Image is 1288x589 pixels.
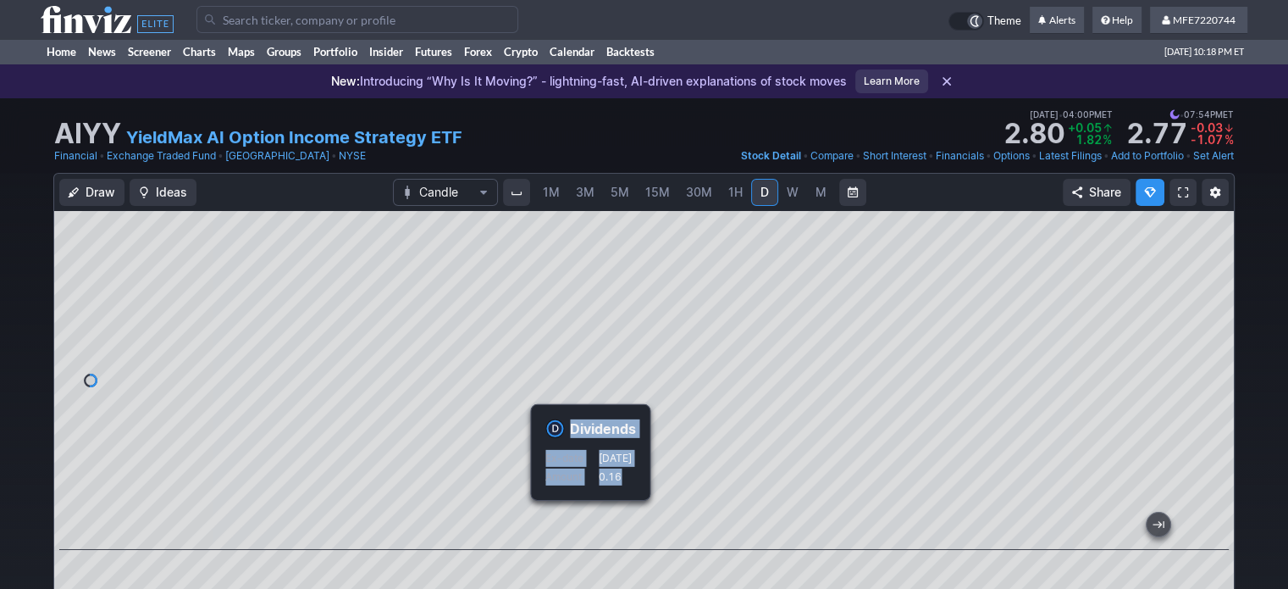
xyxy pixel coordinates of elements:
button: Chart Type [393,179,498,206]
span: 1M [543,185,560,199]
a: Short Interest [863,147,926,164]
a: Financials [936,147,984,164]
a: [GEOGRAPHIC_DATA] [225,147,329,164]
span: Latest Filings [1039,149,1102,162]
span: • [986,147,992,164]
a: Fullscreen [1169,179,1197,206]
a: D [751,179,778,206]
span: • [331,147,337,164]
a: YieldMax AI Option Income Strategy ETF [126,125,462,149]
button: Interval [503,179,530,206]
a: News [82,39,122,64]
p: Ex-date [545,450,597,467]
span: [DATE] 10:18 PM ET [1164,39,1244,64]
a: 1M [535,179,567,206]
a: M [807,179,834,206]
button: Jump to the most recent bar [1147,513,1170,536]
button: Explore new features [1136,179,1164,206]
a: Learn More [855,69,928,93]
span: W [787,185,799,199]
span: D [760,185,769,199]
span: Candle [419,184,472,201]
input: Search [196,6,518,33]
span: -1.07 [1191,132,1223,147]
span: Draw [86,184,115,201]
a: Groups [261,39,307,64]
a: Home [41,39,82,64]
span: • [1059,107,1063,122]
a: Options [993,147,1030,164]
div: Event [530,404,650,501]
button: Draw [59,179,124,206]
a: Insider [363,39,409,64]
strong: 2.80 [1003,120,1064,147]
button: Chart Settings [1202,179,1229,206]
button: Share [1063,179,1130,206]
a: Portfolio [307,39,363,64]
a: W [779,179,806,206]
a: Alerts [1030,7,1084,34]
span: • [855,147,861,164]
a: 5M [603,179,637,206]
span: Share [1089,184,1121,201]
span: Theme [987,12,1021,31]
span: MFE7220744 [1173,14,1235,26]
span: Stock Detail [741,149,801,162]
a: Financial [54,147,97,164]
span: 07:54PM ET [1169,107,1234,122]
a: NYSE [339,147,366,164]
a: 30M [678,179,720,206]
a: Theme [948,12,1021,31]
span: 3M [576,185,594,199]
span: [DATE] 04:00PM ET [1030,107,1113,122]
span: • [218,147,224,164]
h1: AIYY [54,120,121,147]
a: Add to Portfolio [1111,147,1184,164]
span: • [1031,147,1037,164]
p: 0.16 [599,469,632,486]
a: Calendar [544,39,600,64]
span: 30M [686,185,712,199]
a: Help [1092,7,1142,34]
a: MFE7220744 [1150,7,1247,34]
a: Futures [409,39,458,64]
span: % [1224,132,1234,147]
span: New: [331,74,360,88]
span: • [803,147,809,164]
span: 5M [611,185,629,199]
strong: 2.77 [1126,120,1187,147]
a: Compare [810,147,854,164]
a: 3M [568,179,602,206]
span: • [99,147,105,164]
span: M [815,185,826,199]
a: 1H [721,179,750,206]
a: Exchange Traded Fund [107,147,216,164]
a: 15M [638,179,677,206]
p: Amount [545,469,597,486]
h4: Dividends [570,420,636,438]
span: • [1180,107,1184,122]
p: [DATE] [599,450,632,467]
span: 1.82 [1075,132,1102,147]
button: Range [839,179,866,206]
span: -0.03 [1191,120,1223,135]
a: Maps [222,39,261,64]
a: Stock Detail [741,147,801,164]
span: • [1186,147,1191,164]
span: 1H [728,185,743,199]
span: Ideas [156,184,187,201]
button: Ideas [130,179,196,206]
span: 15M [645,185,670,199]
a: Set Alert [1193,147,1234,164]
span: % [1103,132,1112,147]
a: Backtests [600,39,661,64]
a: Screener [122,39,177,64]
span: +0.05 [1068,120,1102,135]
p: Introducing “Why Is It Moving?” - lightning-fast, AI-driven explanations of stock moves [331,73,847,90]
a: Latest Filings [1039,147,1102,164]
a: Charts [177,39,222,64]
a: Crypto [498,39,544,64]
span: • [1103,147,1109,164]
span: • [928,147,934,164]
a: Forex [458,39,498,64]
